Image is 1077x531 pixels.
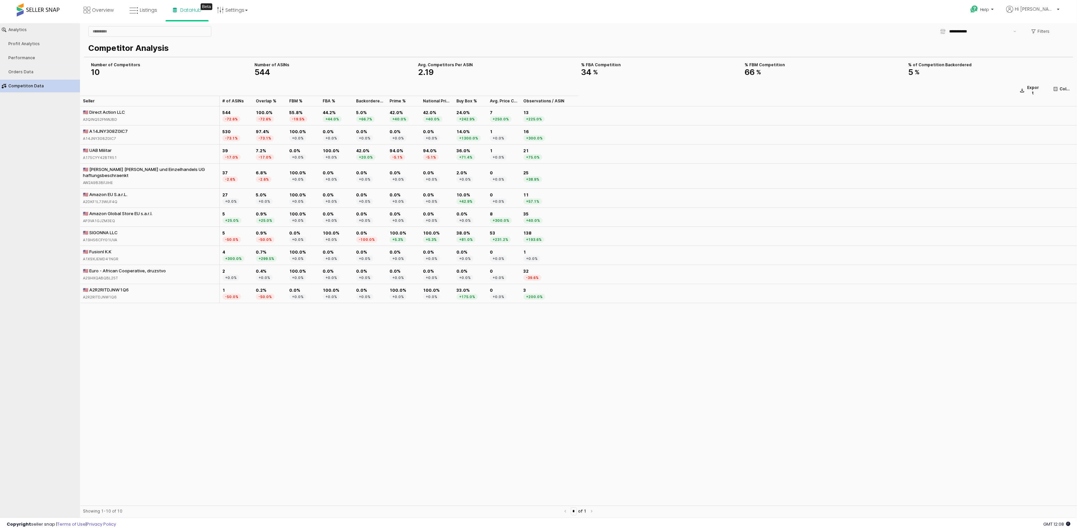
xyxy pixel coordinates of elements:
div: A3QINQ52FNWJBD [83,93,125,99]
div: 1 [490,105,507,111]
div: +300.0% [222,232,244,238]
div: 0.0% [356,105,373,111]
div: +0.0% [222,175,239,181]
div: -73.1% [222,112,240,118]
div: +0.0% [356,251,373,257]
div: 100.0% [289,147,306,153]
div: -2.6% [222,153,238,159]
span: 5 [908,44,913,54]
div: 21 [523,124,542,130]
span: . [423,44,425,54]
div: 0 [490,169,507,175]
div: 42.0% [356,124,375,130]
div: +0.0% [356,153,373,159]
div: 32 [523,245,541,251]
div: 100.0% [390,264,407,270]
div: -17.0% [222,131,241,137]
strong: Copyright [7,521,31,527]
div: A29HXQABQBL25T [83,252,166,258]
div: +0.0% [222,251,239,257]
div: +1300.0% [456,112,481,118]
div: Profit Analytics [8,18,78,23]
div: 100.0% [423,207,440,213]
div: AP3VA1GJZM3EQ [83,194,152,200]
div: 13 [523,86,545,92]
div: +0.0% [523,232,540,238]
div: 0.0% [356,226,373,232]
div: 11 [523,169,542,175]
div: SIGONNA LLC [83,206,118,212]
span: FBM % [289,75,303,80]
div: +81.0% [456,213,475,219]
div: +0.0% [256,175,273,181]
div: 138 [523,207,544,213]
span: # of ASINs [222,75,244,80]
div: 0.0% [323,147,340,153]
div: +0.0% [289,270,306,276]
div: 100.0% [289,245,306,251]
div: 5 [222,188,241,194]
div: -50.0% [256,270,275,276]
span: DataHub [180,7,201,13]
div: +66.7% [356,93,375,99]
div: +242.9% [456,93,477,99]
div: Direct Action LLC [83,86,125,92]
div: 0.9% [256,188,275,194]
div: 0.7% [256,226,277,232]
div: +0.0% [423,251,440,257]
span: Backordered % [356,75,384,80]
div: 100.0% [289,226,306,232]
div: +0.0% [423,153,440,159]
div: +0.0% [390,175,407,181]
span: 34 [581,44,591,54]
div: 0.0% [390,169,407,175]
div: Orders Data [8,46,78,51]
span: 2.19 [418,45,434,53]
div: +0.0% [423,232,440,238]
div: +193.6% [523,213,544,219]
div: +225.0% [523,93,545,99]
div: +0.0% [423,175,440,181]
span: Prime % [390,75,406,80]
div: +0.0% [289,175,306,181]
div: 0.0% [456,188,473,194]
div: +0.0% [490,175,507,181]
div: 35 [523,188,543,194]
div: +0.0% [323,213,340,219]
div: 16 [523,105,545,111]
span: 544 [254,44,270,54]
div: 2 [222,245,239,251]
div: 0 [490,245,507,251]
span: Avg. Price Changes Per ASIN [490,75,518,80]
div: +200.0% [523,270,545,276]
div: +25.0% [222,194,241,200]
div: -50.0% [256,213,275,219]
div: -100.0% [356,213,378,219]
div: 0.0% [356,169,373,175]
div: 100.0% [289,169,306,175]
div: +57.1% [523,175,542,181]
div: 10.0% [456,169,475,175]
div: A14JNY308Z0IC7 [83,105,128,111]
div: +5.3% [423,213,440,219]
div: +0.0% [423,112,440,118]
div: Number of Competitors [91,39,249,44]
div: 6.8% [256,147,272,153]
div: % FBA Competition [581,39,739,44]
div: 0.0% [390,188,407,194]
span: Hi [PERSON_NAME] [1015,6,1055,12]
div: 0.0% [390,147,407,153]
div: 0 [490,147,507,153]
label: of 1 [578,484,586,491]
div: Analytics [8,4,78,9]
span: 2 [418,44,423,54]
div: +0.0% [289,213,306,219]
div: +40.0% [423,93,442,99]
div: 53 [490,207,511,213]
div: +42.9% [456,175,475,181]
span: 66 [745,44,755,54]
div: +0.0% [356,270,373,276]
div: 4 [222,226,244,232]
div: A2DKF1L73WUF4Q [83,175,127,181]
div: 7.2% [256,124,274,130]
